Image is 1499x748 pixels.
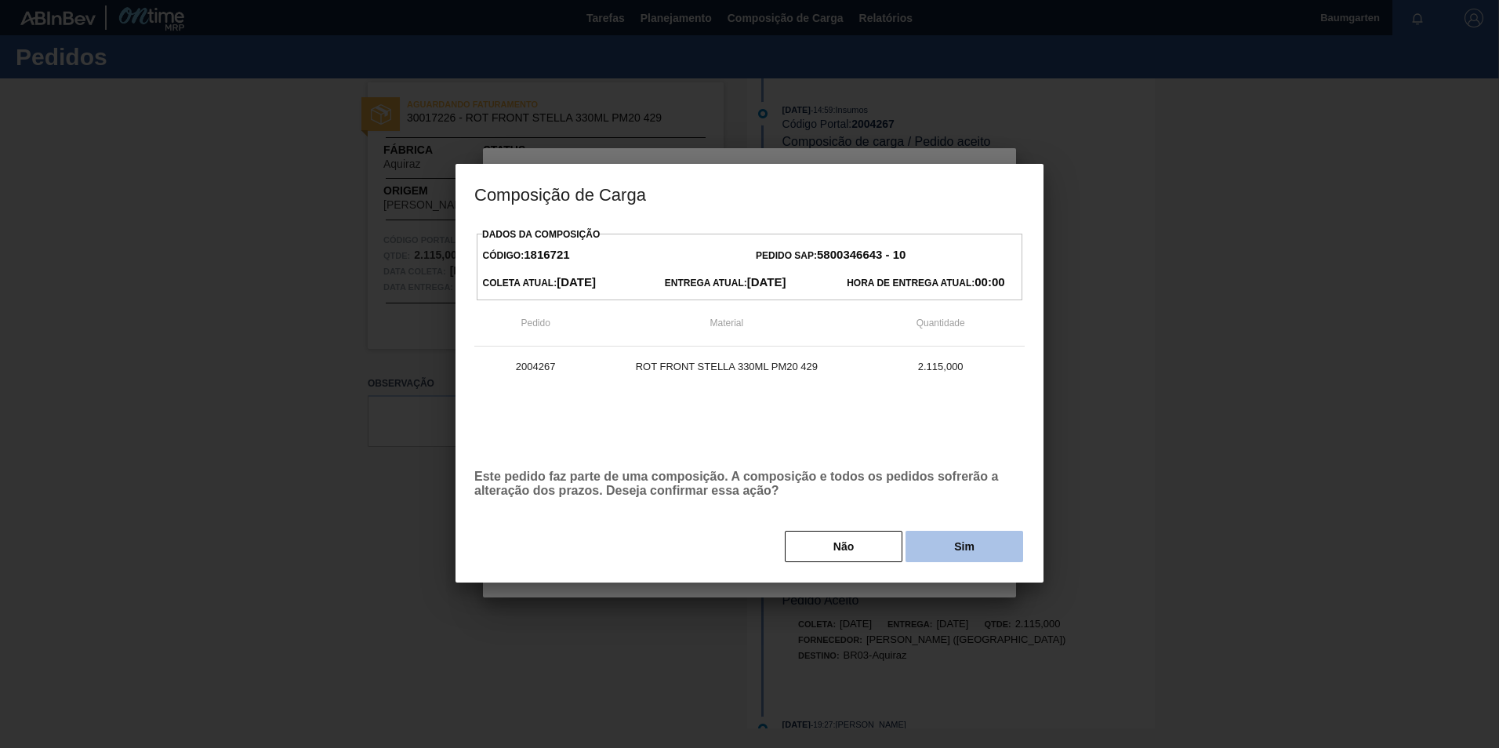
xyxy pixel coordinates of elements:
[916,318,965,329] span: Quantidade
[474,347,597,386] td: 2004267
[906,531,1023,562] button: Sim
[785,531,902,562] button: Não
[710,318,744,329] span: Material
[756,250,906,261] span: Pedido SAP:
[817,248,906,261] strong: 5800346643 - 10
[483,250,570,261] span: Código:
[597,347,856,386] td: ROT FRONT STELLA 330ML PM20 429
[482,229,600,240] label: Dados da Composição
[474,470,1025,498] p: Este pedido faz parte de uma composição. A composição e todos os pedidos sofrerão a alteração dos...
[665,278,786,289] span: Entrega Atual:
[847,278,1004,289] span: Hora de Entrega Atual:
[557,275,596,289] strong: [DATE]
[747,275,786,289] strong: [DATE]
[856,347,1025,386] td: 2.115,000
[524,248,569,261] strong: 1816721
[521,318,550,329] span: Pedido
[975,275,1004,289] strong: 00:00
[456,164,1043,223] h3: Composição de Carga
[483,278,596,289] span: Coleta Atual:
